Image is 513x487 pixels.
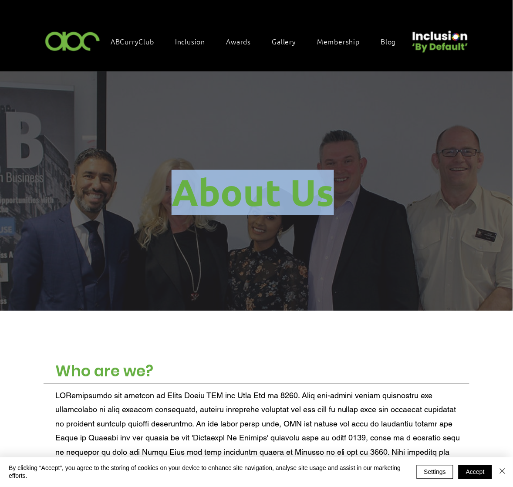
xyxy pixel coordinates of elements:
[55,361,153,382] span: Who are we?
[377,32,409,51] a: Blog
[43,28,103,54] img: ABC-Logo-Blank-Background-01-01-2.png
[497,466,508,477] img: Close
[268,32,310,51] a: Gallery
[317,37,360,46] span: Membership
[9,464,404,480] span: By clicking “Accept”, you agree to the storing of cookies on your device to enhance site navigati...
[222,32,264,51] div: Awards
[381,37,396,46] span: Blog
[226,37,251,46] span: Awards
[272,37,297,46] span: Gallery
[313,32,373,51] a: Membership
[106,32,167,51] a: ABCurryClub
[111,37,154,46] span: ABCurryClub
[172,170,334,215] span: About Us
[409,24,469,54] img: Untitled design (22).png
[171,32,218,51] div: Inclusion
[175,37,205,46] span: Inclusion
[497,464,508,480] button: Close
[417,465,454,479] button: Settings
[459,465,492,479] button: Accept
[106,32,409,51] nav: Site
